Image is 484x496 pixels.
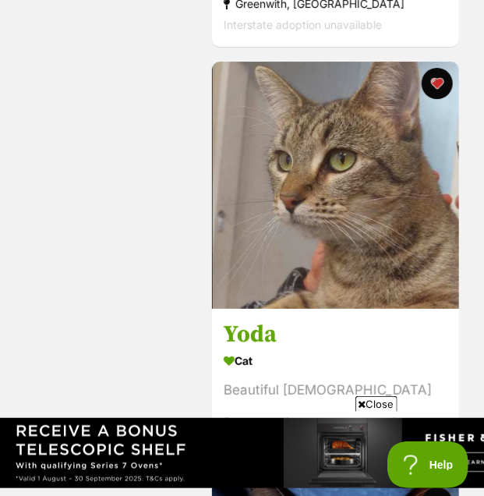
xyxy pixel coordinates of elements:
[387,441,468,488] iframe: Help Scout Beacon - Open
[224,320,447,349] h3: Yoda
[224,349,447,372] div: Cat
[422,68,453,99] button: favourite
[224,18,382,31] span: Interstate adoption unavailable
[212,62,459,309] img: Yoda
[212,308,459,466] a: Yoda Cat Beautiful [DEMOGRAPHIC_DATA] Wallaroo, [GEOGRAPHIC_DATA] Interstate adoption unavailable...
[224,380,447,401] div: Beautiful [DEMOGRAPHIC_DATA]
[355,396,397,412] span: Close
